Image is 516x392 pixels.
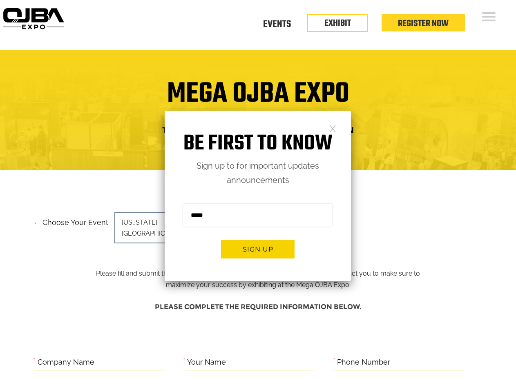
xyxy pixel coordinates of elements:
span: [US_STATE][GEOGRAPHIC_DATA] [114,212,229,243]
label: Phone Number [337,356,390,369]
a: Register Now [398,17,449,31]
h1: Mega OJBA Expo [6,82,510,115]
h4: Please complete the required information below. [34,299,483,315]
p: Please fill and submit the information below and one of our team members will contact you to make... [89,216,427,291]
a: EXHIBIT [324,16,351,30]
h4: Trade Show Exhibit Space Application [6,122,510,138]
button: Sign up [221,240,295,258]
a: Close [329,125,336,131]
p: Sign up to for important updates announcements [165,159,351,187]
label: Your Name [187,356,226,369]
label: Company Name [38,356,94,369]
label: Choose your event [38,211,108,229]
h1: Be first to know [165,131,351,157]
